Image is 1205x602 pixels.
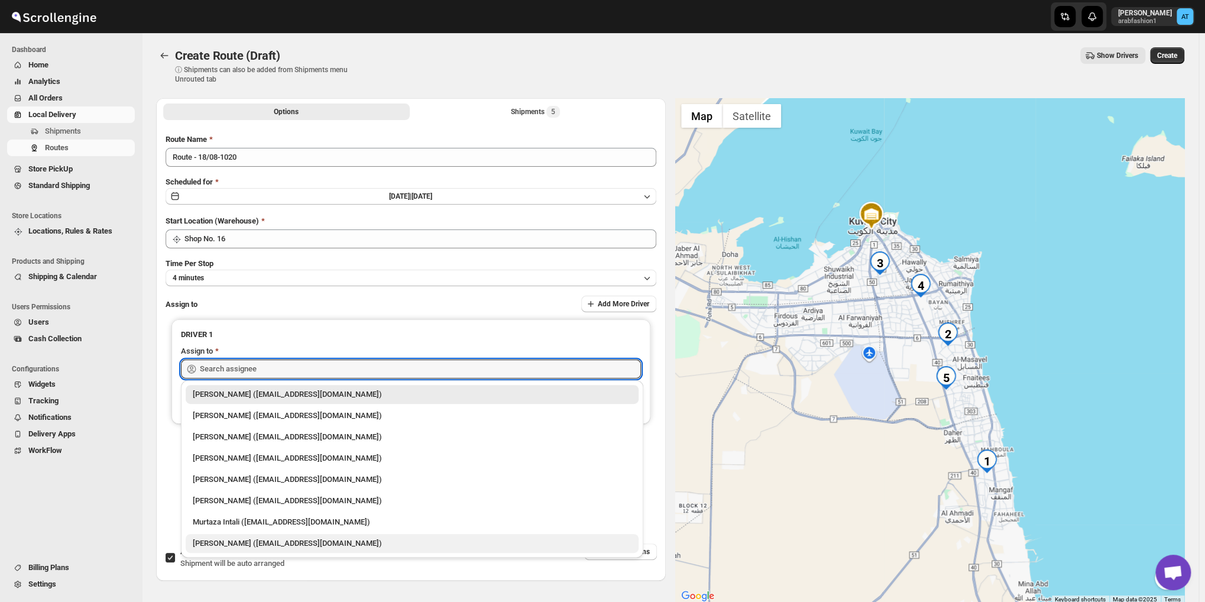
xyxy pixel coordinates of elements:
[28,429,76,438] span: Delivery Apps
[156,47,173,64] button: Routes
[12,257,136,266] span: Products and Shipping
[511,106,560,118] div: Shipments
[28,164,73,173] span: Store PickUp
[1111,7,1194,26] button: User menu
[193,474,631,486] div: [PERSON_NAME] ([EMAIL_ADDRESS][DOMAIN_NAME])
[28,77,60,86] span: Analytics
[193,538,631,549] div: [PERSON_NAME] ([EMAIL_ADDRESS][DOMAIN_NAME])
[868,251,892,275] div: 3
[181,425,643,446] li: Murtaza Bhai Sagwara (murtazarata786@gmail.com)
[7,223,135,239] button: Locations, Rules & Rates
[181,532,643,553] li: Nagendra Reddy (fnsalonsecretary@gmail.com)
[551,107,555,116] span: 5
[28,181,90,190] span: Standard Shipping
[12,45,136,54] span: Dashboard
[1181,13,1189,21] text: AT
[180,559,284,568] span: Shipment will be auto arranged
[12,211,136,221] span: Store Locations
[166,216,259,225] span: Start Location (Warehouse)
[7,123,135,140] button: Shipments
[193,516,631,528] div: Murtaza Intali ([EMAIL_ADDRESS][DOMAIN_NAME])
[181,404,643,425] li: Aziz Taher (azizchikhly53@gmail.com)
[28,318,49,326] span: Users
[581,296,656,312] button: Add More Driver
[1177,8,1193,25] span: Aziz Taher
[7,442,135,459] button: WorkFlow
[156,124,666,517] div: All Route Options
[181,446,643,468] li: Ali Hussain (alihita52@gmail.com)
[1150,47,1184,64] button: Create
[7,376,135,393] button: Widgets
[28,446,62,455] span: WorkFlow
[166,270,656,286] button: 4 minutes
[12,364,136,374] span: Configurations
[7,331,135,347] button: Cash Collection
[28,226,112,235] span: Locations, Rules & Rates
[28,334,82,343] span: Cash Collection
[7,393,135,409] button: Tracking
[7,576,135,593] button: Settings
[200,360,641,378] input: Search assignee
[175,48,280,63] span: Create Route (Draft)
[1155,555,1191,590] a: Open chat
[166,148,656,167] input: Eg: Bengaluru Route
[28,380,56,389] span: Widgets
[1097,51,1138,60] span: Show Drivers
[28,93,63,102] span: All Orders
[166,135,207,144] span: Route Name
[598,299,649,309] span: Add More Driver
[166,177,213,186] span: Scheduled for
[7,426,135,442] button: Delivery Apps
[175,65,361,84] p: ⓘ Shipments can also be added from Shipments menu Unrouted tab
[7,90,135,106] button: All Orders
[7,140,135,156] button: Routes
[723,104,781,128] button: Show satellite imagery
[9,2,98,31] img: ScrollEngine
[7,409,135,426] button: Notifications
[166,259,213,268] span: Time Per Stop
[28,110,76,119] span: Local Delivery
[1118,8,1172,18] p: [PERSON_NAME]
[28,396,59,405] span: Tracking
[7,57,135,73] button: Home
[181,489,643,510] li: Anil Trivedi (siddhu37.trivedi@gmail.com)
[28,580,56,588] span: Settings
[181,345,213,357] div: Assign to
[173,273,204,283] span: 4 minutes
[274,107,299,116] span: Options
[181,510,643,532] li: Murtaza Intali (intaliwalamurtaza@gmail.com)
[45,127,81,135] span: Shipments
[681,104,723,128] button: Show street map
[1157,51,1177,60] span: Create
[1155,566,1178,590] button: Map camera controls
[28,563,69,572] span: Billing Plans
[193,452,631,464] div: [PERSON_NAME] ([EMAIL_ADDRESS][DOMAIN_NAME])
[936,322,960,346] div: 2
[193,431,631,443] div: [PERSON_NAME] ([EMAIL_ADDRESS][DOMAIN_NAME])
[184,229,656,248] input: Search location
[193,410,631,422] div: [PERSON_NAME] ([EMAIL_ADDRESS][DOMAIN_NAME])
[975,449,999,473] div: 1
[181,468,643,489] li: Manan Miyaji (miyaji5253@gmail.com)
[193,389,631,400] div: [PERSON_NAME] ([EMAIL_ADDRESS][DOMAIN_NAME])
[181,329,641,341] h3: DRIVER 1
[12,302,136,312] span: Users Permissions
[28,272,97,281] span: Shipping & Calendar
[934,366,958,390] div: 5
[7,559,135,576] button: Billing Plans
[412,103,659,120] button: Selected Shipments
[180,547,220,556] span: AI Optimize
[193,495,631,507] div: [PERSON_NAME] ([EMAIL_ADDRESS][DOMAIN_NAME])
[166,188,656,205] button: [DATE]|[DATE]
[1080,47,1145,64] button: Show Drivers
[181,385,643,404] li: Abizer Chikhly (abizertc@gmail.com)
[28,60,48,69] span: Home
[163,103,410,120] button: All Route Options
[412,192,432,200] span: [DATE]
[7,314,135,331] button: Users
[28,413,72,422] span: Notifications
[45,143,69,152] span: Routes
[7,268,135,285] button: Shipping & Calendar
[389,192,412,200] span: [DATE] |
[7,73,135,90] button: Analytics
